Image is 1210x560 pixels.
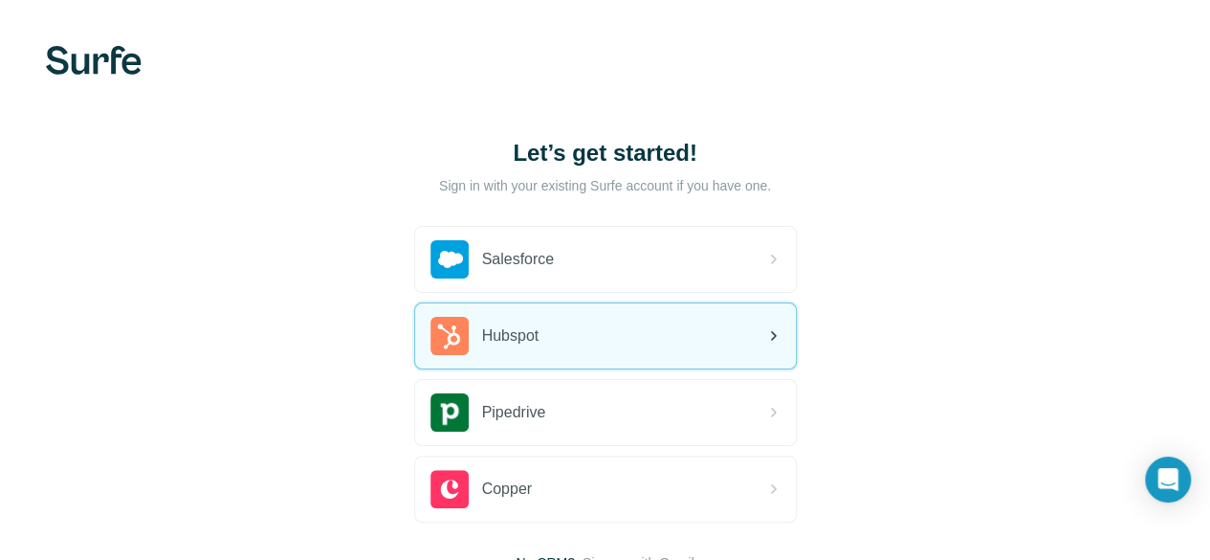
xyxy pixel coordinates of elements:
p: Sign in with your existing Surfe account if you have one. [439,176,771,195]
h1: Let’s get started! [414,138,797,168]
img: hubspot's logo [430,317,469,355]
span: Copper [482,478,532,501]
span: Hubspot [482,325,539,347]
div: Open Intercom Messenger [1145,457,1191,503]
img: Surfe's logo [46,46,142,75]
span: Salesforce [482,248,555,271]
span: Pipedrive [482,401,546,424]
img: pipedrive's logo [430,393,469,432]
img: salesforce's logo [430,240,469,279]
img: copper's logo [430,470,469,508]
